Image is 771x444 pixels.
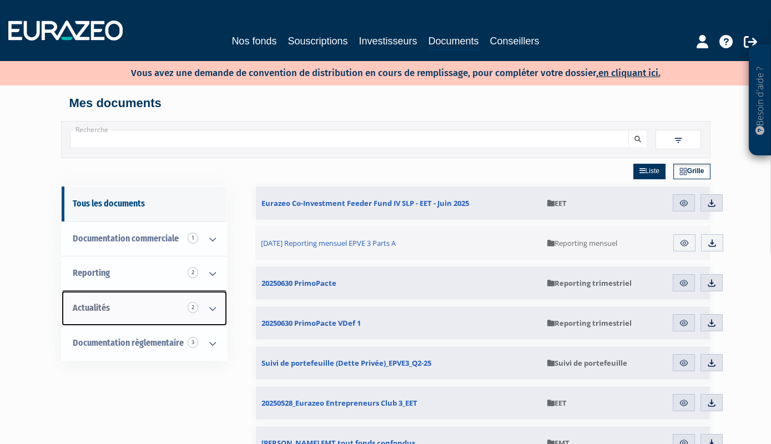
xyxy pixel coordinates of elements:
[62,186,227,221] a: Tous les documents
[62,221,227,256] a: Documentation commerciale 1
[288,33,347,49] a: Souscriptions
[261,398,417,408] span: 20250528_Eurazeo Entrepreneurs Club 3_EET
[547,278,632,288] span: Reporting trimestriel
[679,238,689,248] img: eye.svg
[188,233,198,244] span: 1
[679,318,689,328] img: eye.svg
[633,164,666,179] a: Liste
[679,398,689,408] img: eye.svg
[188,302,198,313] span: 2
[73,302,110,313] span: Actualités
[188,337,198,348] span: 3
[707,398,717,408] img: download.svg
[673,164,710,179] a: Grille
[707,278,717,288] img: download.svg
[73,337,184,348] span: Documentation règlementaire
[547,358,627,368] span: Suivi de portefeuille
[261,238,396,248] span: [DATE] Reporting mensuel EPVE 3 Parts A
[73,233,179,244] span: Documentation commerciale
[255,226,542,260] a: [DATE] Reporting mensuel EPVE 3 Parts A
[547,198,567,208] span: EET
[256,186,542,220] a: Eurazeo Co-Investment Feeder Fund IV SLP - EET - Juin 2025
[261,198,469,208] span: Eurazeo Co-Investment Feeder Fund IV SLP - EET - Juin 2025
[679,198,689,208] img: eye.svg
[261,318,361,328] span: 20250630 PrimoPacte VDef 1
[261,358,431,368] span: Suivi de portefeuille (Dette Privée)_EPVE3_Q2-25
[231,33,276,49] a: Nos fonds
[73,268,110,278] span: Reporting
[598,67,661,79] a: en cliquant ici.
[256,266,542,300] a: 20250630 PrimoPacte
[70,130,629,148] input: Recherche
[547,398,567,408] span: EET
[429,33,479,51] a: Documents
[679,278,689,288] img: eye.svg
[754,51,767,150] p: Besoin d'aide ?
[679,168,687,175] img: grid.svg
[99,64,661,80] p: Vous avez une demande de convention de distribution en cours de remplissage, pour compléter votre...
[62,291,227,326] a: Actualités 2
[707,198,717,208] img: download.svg
[62,256,227,291] a: Reporting 2
[490,33,540,49] a: Conseillers
[256,306,542,340] a: 20250630 PrimoPacte VDef 1
[256,386,542,420] a: 20250528_Eurazeo Entrepreneurs Club 3_EET
[359,33,417,49] a: Investisseurs
[62,326,227,361] a: Documentation règlementaire 3
[673,135,683,145] img: filter.svg
[707,358,717,368] img: download.svg
[256,346,542,380] a: Suivi de portefeuille (Dette Privée)_EPVE3_Q2-25
[261,278,336,288] span: 20250630 PrimoPacte
[547,238,617,248] span: Reporting mensuel
[8,21,123,41] img: 1732889491-logotype_eurazeo_blanc_rvb.png
[707,238,717,248] img: download.svg
[188,267,198,278] span: 2
[547,318,632,328] span: Reporting trimestriel
[707,318,717,328] img: download.svg
[69,97,702,110] h4: Mes documents
[679,358,689,368] img: eye.svg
